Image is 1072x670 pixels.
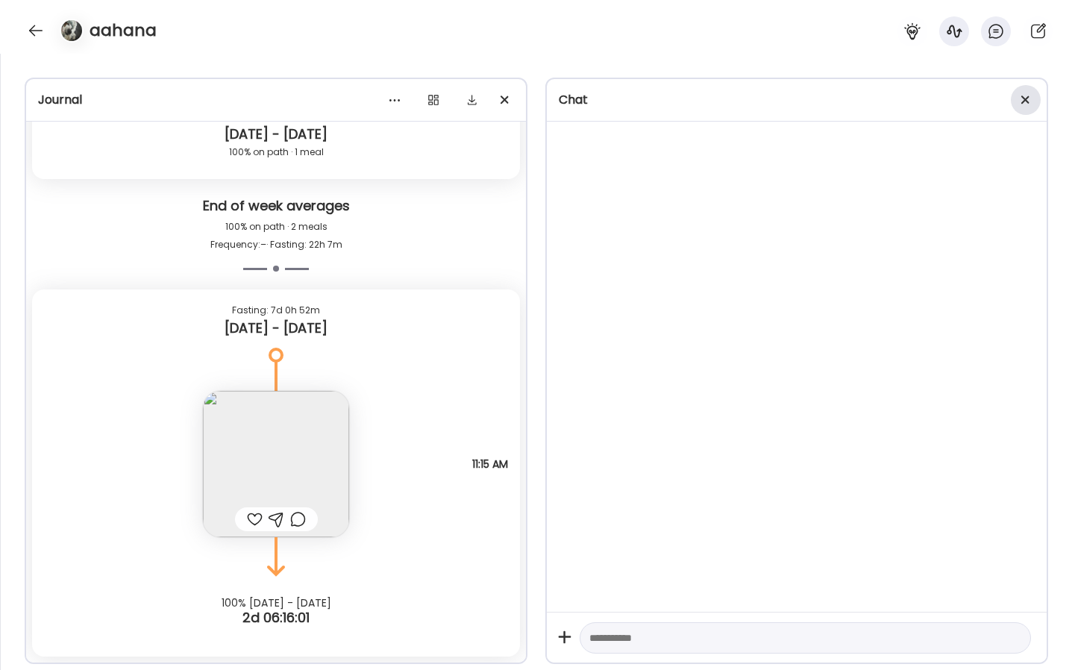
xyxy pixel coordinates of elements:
div: End of week averages [38,197,514,218]
div: Fasting: 7d 0h 52m [44,301,508,319]
div: Journal [38,91,514,109]
div: 100% on path · 2 meals Frequency: · Fasting: 22h 7m [38,218,514,254]
div: 100% on path · 1 meal [44,143,508,161]
span: 11:15 AM [472,457,508,471]
img: avatars%2F38aO6Owoi3OlQMQwxrh6Itp12V92 [61,20,82,41]
div: [DATE] - [DATE] [44,319,508,337]
img: images%2F38aO6Owoi3OlQMQwxrh6Itp12V92%2Fyl5XjZmLHiVhJrgd075Q%2FhHkXxyeGKr5JNdLTFFEV_240 [203,391,349,537]
div: Chat [559,91,1035,109]
div: 2d 06:16:01 [37,609,515,627]
div: [DATE] - [DATE] [44,125,508,143]
div: 100% [DATE] - [DATE] [37,597,515,609]
h4: aahana [90,19,157,43]
span: – [260,238,266,251]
